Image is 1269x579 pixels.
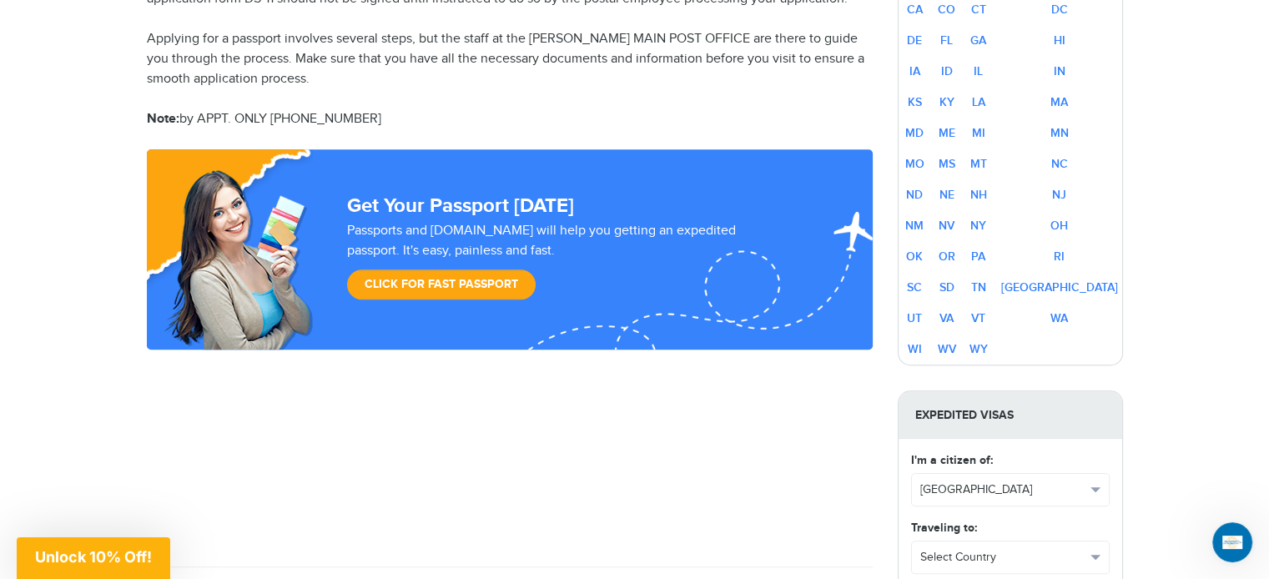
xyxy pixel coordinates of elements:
a: IL [974,64,983,78]
a: DC [1051,3,1068,17]
a: MA [1050,95,1068,109]
a: SD [939,280,954,295]
a: MI [972,126,985,140]
a: WI [908,342,922,356]
a: UT [907,311,922,325]
a: SC [907,280,922,295]
a: CT [971,3,986,17]
label: I'm a citizen of: [911,451,993,469]
a: PA [971,249,985,264]
button: [GEOGRAPHIC_DATA] [912,474,1109,506]
iframe: Intercom live chat [1212,522,1252,562]
strong: Note: [147,111,179,127]
a: NM [905,219,924,233]
a: NH [970,188,987,202]
a: RI [1054,249,1065,264]
a: LA [972,95,985,109]
a: KY [939,95,954,109]
a: NV [939,219,954,233]
a: WA [1050,311,1068,325]
a: ND [906,188,923,202]
a: OK [906,249,923,264]
a: KS [908,95,922,109]
a: [GEOGRAPHIC_DATA] [1001,280,1118,295]
iframe: Customer reviews powered by Trustpilot [147,350,873,550]
a: TN [971,280,986,295]
strong: Get Your Passport [DATE] [347,194,574,218]
button: Select Country [912,541,1109,573]
a: CA [907,3,923,17]
strong: Expedited Visas [899,391,1122,439]
a: MT [970,157,987,171]
a: VA [939,311,954,325]
span: Select Country [920,549,1085,566]
a: IN [1054,64,1065,78]
span: Unlock 10% Off! [35,548,152,566]
a: ID [941,64,953,78]
a: Click for Fast Passport [347,269,536,300]
a: WY [969,342,988,356]
a: NY [970,219,986,233]
a: ME [939,126,955,140]
div: Unlock 10% Off! [17,537,170,579]
a: FL [940,33,953,48]
div: Passports and [DOMAIN_NAME] will help you getting an expedited passport. It's easy, painless and ... [340,221,796,308]
a: DE [907,33,922,48]
a: WV [938,342,956,356]
a: NE [939,188,954,202]
span: [GEOGRAPHIC_DATA] [920,481,1085,498]
a: HI [1054,33,1065,48]
p: Applying for a passport involves several steps, but the staff at the [PERSON_NAME] MAIN POST OFFI... [147,29,873,89]
a: MD [905,126,924,140]
a: CO [938,3,955,17]
a: GA [970,33,986,48]
a: MO [905,157,924,171]
a: NC [1051,157,1068,171]
a: MN [1050,126,1069,140]
a: VT [971,311,985,325]
a: IA [909,64,920,78]
a: NJ [1052,188,1066,202]
a: MS [939,157,955,171]
a: OR [939,249,955,264]
p: by APPT. ONLY [PHONE_NUMBER] [147,109,873,129]
label: Traveling to: [911,519,977,536]
a: OH [1050,219,1068,233]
